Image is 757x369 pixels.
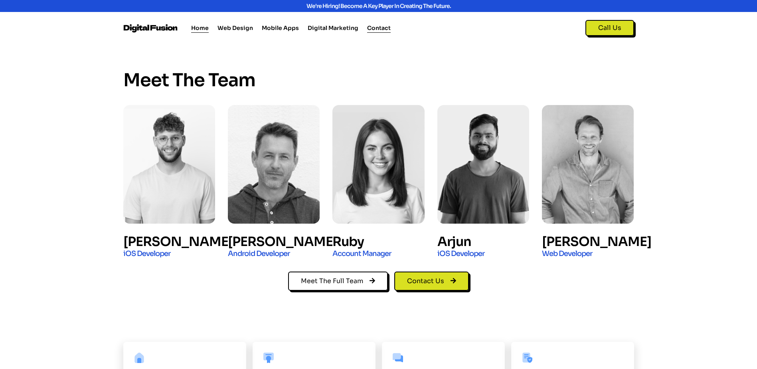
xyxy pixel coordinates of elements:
[301,277,363,285] span: Meet The Full Team
[407,277,444,285] span: Contact Us
[585,20,634,36] a: Call Us
[288,272,388,291] a: Meet The Full Team
[123,248,215,259] h4: iOS Developer​
[228,248,320,259] h4: Android Developer​
[228,236,320,247] h4: [PERSON_NAME]​
[542,248,634,259] h4: Web Developer
[174,3,583,9] div: We're hiring! Become a key player in creating the future.
[123,68,634,92] h3: Meet the Team
[332,236,424,247] h4: Ruby
[332,248,424,259] h4: Account Manager
[191,23,209,33] a: Home
[217,23,253,33] a: Web Design
[542,236,634,247] h4: [PERSON_NAME]
[394,272,469,291] a: Contact Us
[262,23,299,33] a: Mobile Apps
[123,236,215,247] h4: [PERSON_NAME]
[308,23,358,33] a: Digital Marketing
[367,23,391,33] a: Contact
[437,236,529,247] h4: Arjun
[598,24,621,32] span: Call Us
[437,248,529,259] h4: iOS Developer​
